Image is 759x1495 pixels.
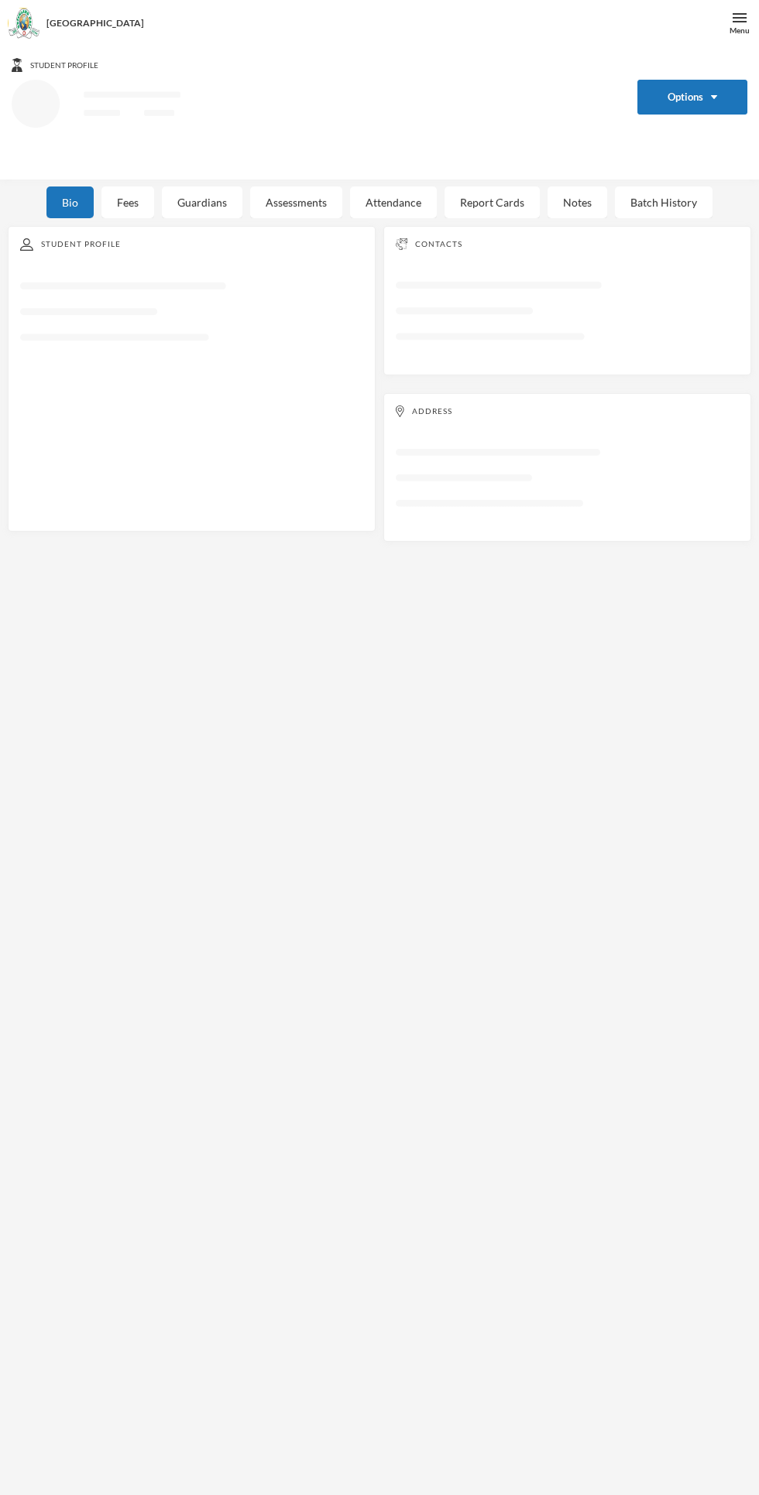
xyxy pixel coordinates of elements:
div: Attendance [350,186,437,218]
div: Report Cards [445,186,540,218]
div: Assessments [250,186,342,218]
svg: Loading interface... [396,273,739,359]
svg: Loading interface... [396,440,739,526]
div: Guardians [162,186,242,218]
span: Student Profile [30,60,98,71]
div: Menu [730,25,750,36]
div: Contacts [396,238,739,250]
div: [GEOGRAPHIC_DATA] [46,16,144,30]
div: Bio [46,186,94,218]
div: Address [396,405,739,417]
img: logo [9,9,39,39]
div: Notes [548,186,607,218]
div: Fees [101,186,154,218]
svg: Loading interface... [20,274,363,360]
div: Batch History [615,186,713,218]
svg: Loading interface... [12,80,614,164]
button: Options [637,80,748,115]
div: Student Profile [20,238,363,251]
